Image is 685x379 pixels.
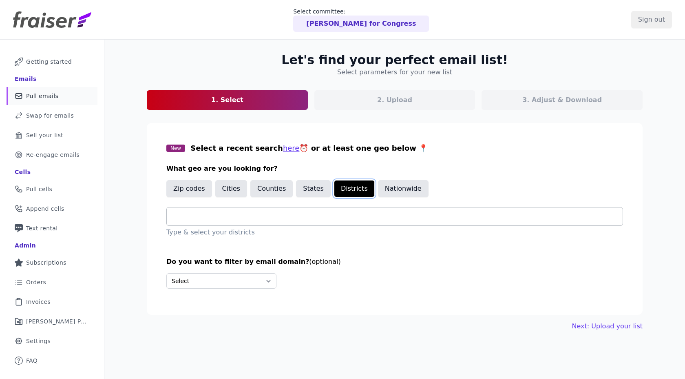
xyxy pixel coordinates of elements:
a: 1. Select [147,90,308,110]
span: Text rental [26,224,58,232]
span: Pull emails [26,92,58,100]
a: Subscriptions [7,254,97,272]
button: States [296,180,331,197]
button: Zip codes [166,180,212,197]
a: FAQ [7,352,97,370]
p: 3. Adjust & Download [522,95,602,105]
span: Orders [26,278,46,286]
div: Emails [15,75,37,83]
span: Pull cells [26,185,52,193]
span: New [166,145,185,152]
a: Settings [7,332,97,350]
h2: Let's find your perfect email list! [281,53,508,67]
a: Re-engage emails [7,146,97,164]
span: Select a recent search ⏰ or at least one geo below 📍 [190,144,428,152]
button: Nationwide [378,180,429,197]
img: Fraiser Logo [13,11,91,28]
button: here [283,143,300,154]
div: Cells [15,168,31,176]
p: 1. Select [211,95,243,105]
a: Invoices [7,293,97,311]
p: Select committee: [293,7,429,16]
span: Re-engage emails [26,151,80,159]
span: FAQ [26,357,38,365]
span: (optional) [309,258,340,265]
div: Admin [15,241,36,250]
span: Append cells [26,205,64,213]
h3: What geo are you looking for? [166,164,623,174]
a: Select committee: [PERSON_NAME] for Congress [293,7,429,32]
h4: Select parameters for your new list [337,67,452,77]
span: Settings [26,337,51,345]
a: Swap for emails [7,107,97,125]
p: 2. Upload [377,95,412,105]
a: Getting started [7,53,97,71]
span: Do you want to filter by email domain? [166,258,309,265]
p: [PERSON_NAME] for Congress [306,19,416,29]
a: Sell your list [7,126,97,144]
a: Orders [7,273,97,291]
span: [PERSON_NAME] Performance [26,317,88,325]
a: Append cells [7,200,97,218]
span: Subscriptions [26,259,66,267]
a: Pull cells [7,180,97,198]
a: Text rental [7,219,97,237]
button: Next: Upload your list [572,321,643,331]
a: Pull emails [7,87,97,105]
button: Cities [215,180,247,197]
span: Sell your list [26,131,63,139]
span: Swap for emails [26,111,74,120]
button: Counties [250,180,293,197]
input: Sign out [631,11,672,28]
button: Districts [334,180,375,197]
a: [PERSON_NAME] Performance [7,312,97,330]
span: Getting started [26,58,72,66]
p: Type & select your districts [166,227,623,237]
span: Invoices [26,298,51,306]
